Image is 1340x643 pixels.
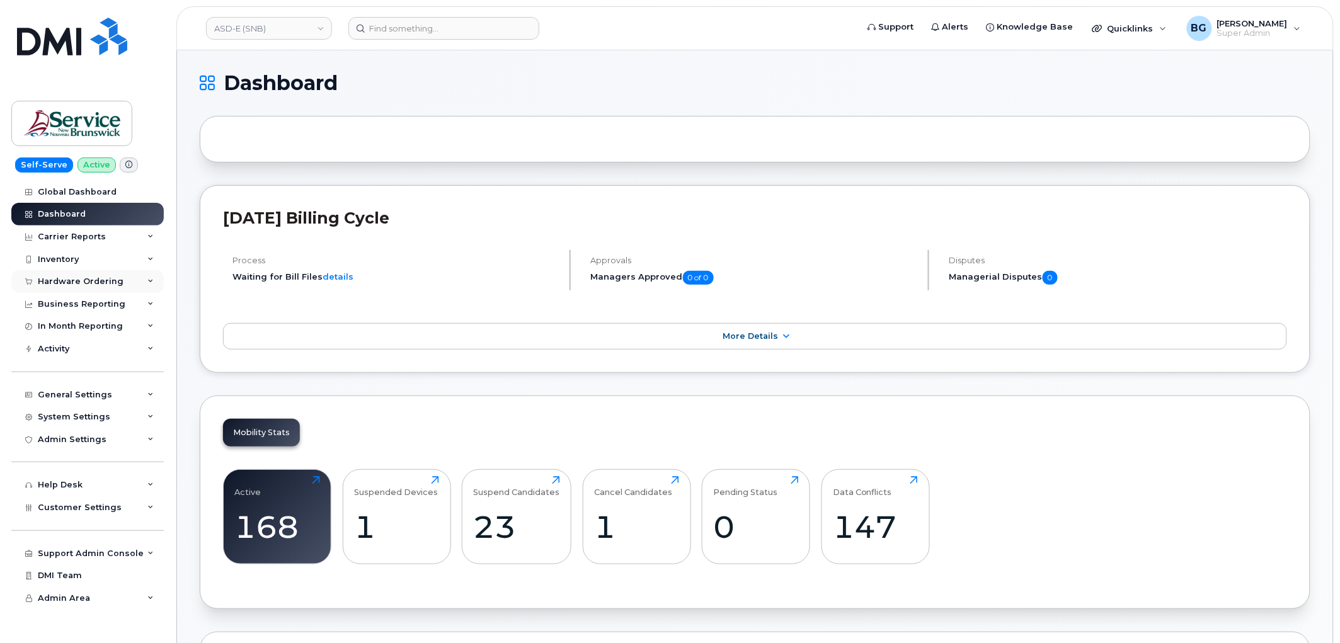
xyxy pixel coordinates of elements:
div: 23 [474,508,560,545]
div: 168 [235,508,320,545]
a: Suspended Devices1 [354,476,439,557]
div: Pending Status [714,476,778,497]
div: Cancel Candidates [594,476,672,497]
a: Active168 [235,476,320,557]
h4: Approvals [591,256,917,265]
div: 1 [594,508,679,545]
h4: Disputes [949,256,1287,265]
div: Suspend Candidates [474,476,560,497]
div: Data Conflicts [833,476,892,497]
div: 0 [714,508,799,545]
div: Suspended Devices [354,476,438,497]
h5: Managerial Disputes [949,271,1287,285]
div: Active [235,476,261,497]
span: 0 of 0 [683,271,714,285]
span: Dashboard [224,74,338,93]
a: Pending Status0 [714,476,799,557]
span: 0 [1043,271,1058,285]
li: Waiting for Bill Files [232,271,559,283]
h2: [DATE] Billing Cycle [223,208,1287,227]
a: details [323,271,353,282]
a: Suspend Candidates23 [474,476,560,557]
a: Cancel Candidates1 [594,476,679,557]
div: 147 [833,508,918,545]
h5: Managers Approved [591,271,917,285]
span: More Details [723,331,779,341]
h4: Process [232,256,559,265]
a: Data Conflicts147 [833,476,918,557]
div: 1 [354,508,439,545]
